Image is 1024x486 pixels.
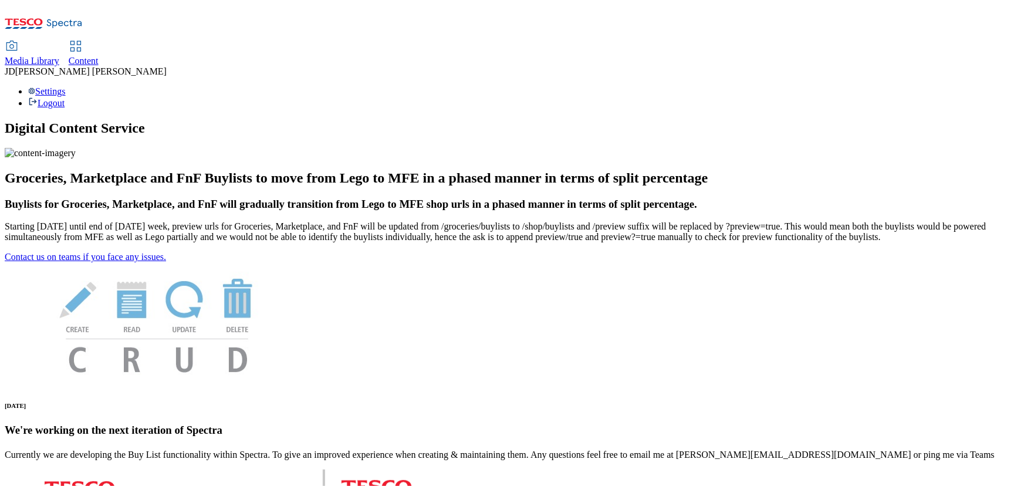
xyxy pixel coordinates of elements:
img: News Image [5,262,310,385]
span: Content [69,56,99,66]
span: [PERSON_NAME] [PERSON_NAME] [15,66,167,76]
h2: Groceries, Marketplace and FnF Buylists to move from Lego to MFE in a phased manner in terms of s... [5,170,1019,186]
a: Settings [28,86,66,96]
a: Contact us on teams if you face any issues. [5,252,166,262]
h6: [DATE] [5,402,1019,409]
p: Currently we are developing the Buy List functionality within Spectra. To give an improved experi... [5,450,1019,460]
a: Media Library [5,42,59,66]
span: JD [5,66,15,76]
span: Media Library [5,56,59,66]
a: Content [69,42,99,66]
h1: Digital Content Service [5,120,1019,136]
img: content-imagery [5,148,76,158]
p: Starting [DATE] until end of [DATE] week, preview urls for Groceries, Marketplace, and FnF will b... [5,221,1019,242]
h3: Buylists for Groceries, Marketplace, and FnF will gradually transition from Lego to MFE shop urls... [5,198,1019,211]
h3: We're working on the next iteration of Spectra [5,424,1019,437]
a: Logout [28,98,65,108]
